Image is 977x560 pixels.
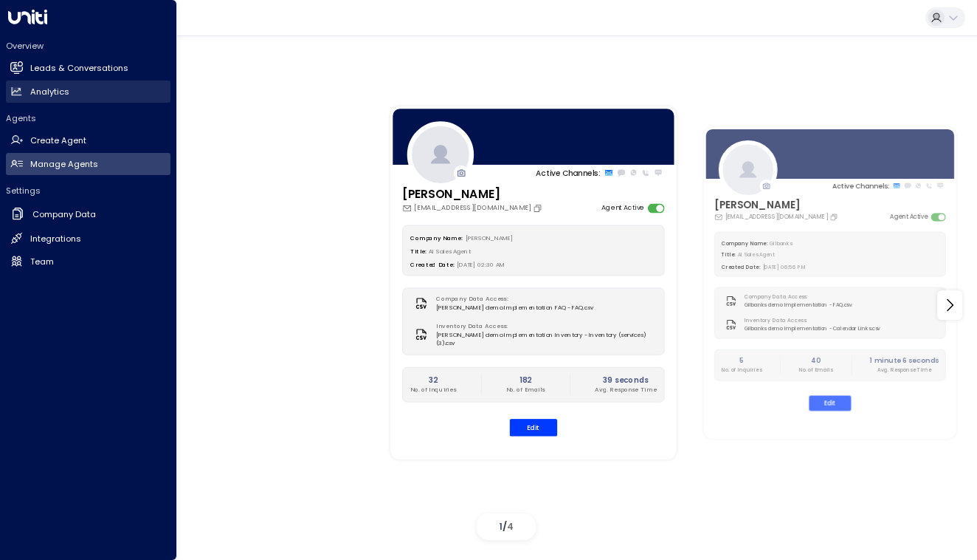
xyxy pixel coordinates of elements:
p: No. of Inquiries [410,386,455,395]
span: Gilbanks demo Implementation - FAQ.csv [744,301,851,309]
h3: [PERSON_NAME] [402,186,545,203]
p: No. of Emails [506,386,545,395]
h2: Create Agent [30,134,86,147]
p: Avg. Response Time [595,386,656,395]
label: Title: [722,252,736,259]
p: No. of Emails [798,366,832,374]
h2: Analytics [30,86,69,98]
label: Inventory Data Access: [436,322,652,331]
h2: Manage Agents [30,158,98,171]
span: AI Sales Agent [737,252,774,259]
span: Gilbanks demo Implementation - Calendar Links.csv [744,325,880,332]
div: [EMAIL_ADDRESS][DOMAIN_NAME] [714,213,840,222]
p: Avg. Response Time [870,366,939,374]
label: Company Data Access: [436,296,588,304]
a: Manage Agents [6,153,170,175]
h2: 40 [798,356,832,366]
h2: Company Data [32,208,96,221]
a: Leads & Conversations [6,58,170,80]
label: Company Name: [722,240,767,247]
label: Title: [410,247,426,255]
span: [DATE] 06:56 PM [762,264,805,270]
label: Company Name: [410,234,462,242]
label: Agent Active [601,204,644,214]
label: Created Date: [722,264,760,270]
span: 1 [499,520,503,533]
h2: 32 [410,375,455,386]
p: No. of Inquiries [722,366,762,374]
div: [EMAIL_ADDRESS][DOMAIN_NAME] [402,204,545,214]
h3: [PERSON_NAME] [714,198,840,214]
a: Company Data [6,202,170,227]
div: / [477,513,536,539]
h2: Agents [6,112,170,124]
button: Copy [829,213,840,221]
h2: 39 seconds [595,375,656,386]
p: Active Channels: [536,167,600,178]
a: Integrations [6,228,170,250]
span: 4 [507,520,514,533]
h2: Team [30,256,54,268]
button: Edit [510,420,558,437]
span: [PERSON_NAME] [466,234,514,242]
label: Agent Active [890,213,928,222]
h2: Overview [6,40,170,52]
h2: 182 [506,375,545,386]
span: AI Sales Agent [429,247,471,255]
span: Gilbanks [770,240,792,247]
a: Team [6,250,170,273]
label: Inventory Data Access: [744,318,875,325]
a: Create Agent [6,130,170,152]
span: [PERSON_NAME] demo Implementation FAQ - FAQ.csv [436,304,593,313]
h2: Settings [6,185,170,197]
h2: Leads & Conversations [30,62,128,75]
p: Active Channels: [832,181,888,191]
h2: Integrations [30,233,81,245]
label: Created Date: [410,261,454,268]
label: Company Data Access: [744,294,847,301]
button: Copy [533,204,545,214]
button: Edit [809,396,851,412]
h2: 5 [722,356,762,366]
span: [PERSON_NAME] demo Implementation Inventory - Inventory (services) (3).csv [436,331,656,348]
h2: 1 minute 6 seconds [870,356,939,366]
span: [DATE] 02:30 AM [457,261,505,268]
a: Analytics [6,81,170,103]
